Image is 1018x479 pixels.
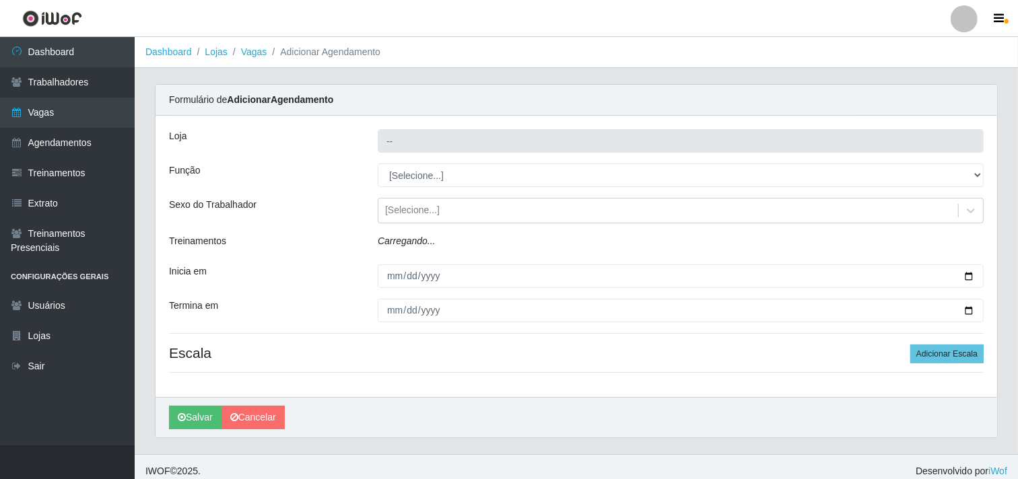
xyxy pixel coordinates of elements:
[378,235,436,246] i: Carregando...
[145,46,192,57] a: Dashboard
[910,344,984,363] button: Adicionar Escala
[378,299,984,322] input: 00/00/0000
[169,234,226,248] label: Treinamentos
[227,94,333,105] strong: Adicionar Agendamento
[145,464,201,478] span: © 2025 .
[135,37,1018,68] nav: breadcrumb
[169,163,201,178] label: Função
[988,466,1007,476] a: iWof
[145,466,170,476] span: IWOF
[222,406,285,429] a: Cancelar
[22,10,82,27] img: CoreUI Logo
[241,46,267,57] a: Vagas
[267,45,380,59] li: Adicionar Agendamento
[378,264,984,288] input: 00/00/0000
[916,464,1007,478] span: Desenvolvido por
[205,46,227,57] a: Lojas
[169,264,207,279] label: Inicia em
[385,204,440,218] div: [Selecione...]
[169,344,984,361] h4: Escala
[169,198,257,212] label: Sexo do Trabalhador
[169,129,186,143] label: Loja
[169,299,218,313] label: Termina em
[169,406,222,429] button: Salvar
[156,85,997,116] div: Formulário de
